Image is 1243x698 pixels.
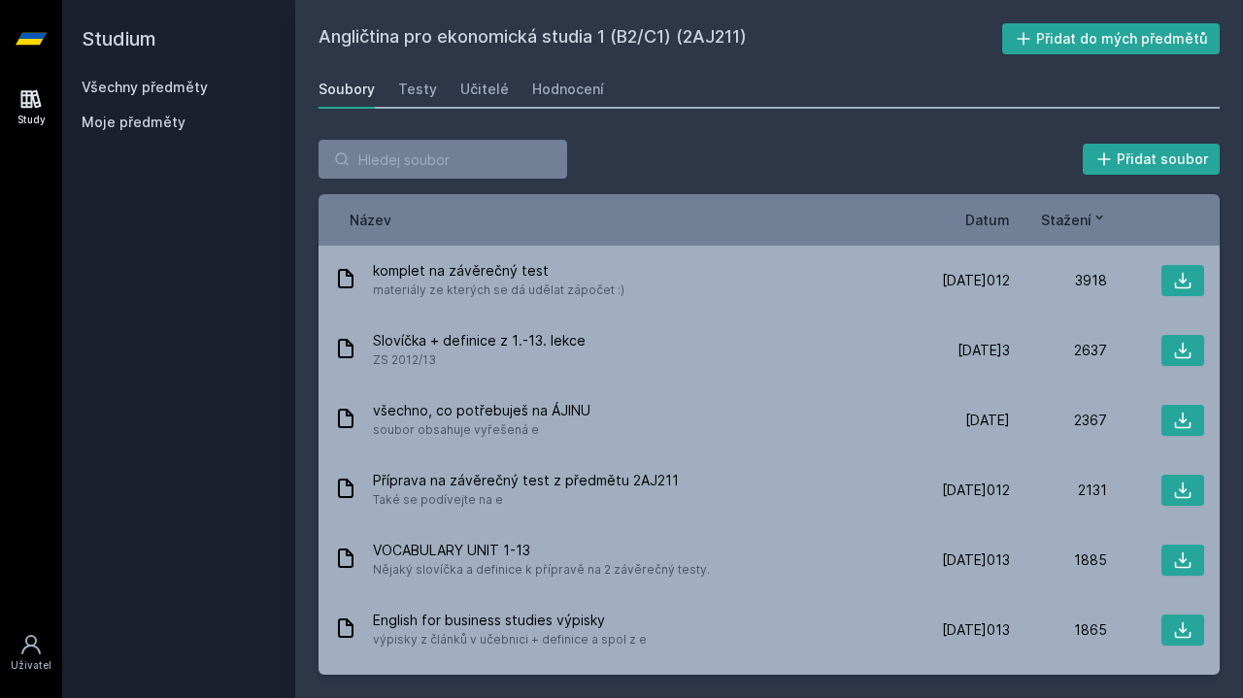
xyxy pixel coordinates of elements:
[460,70,509,109] a: Učitelé
[942,481,1010,500] span: [DATE]012
[373,350,586,370] span: ZS 2012/13
[532,70,604,109] a: Hodnocení
[1010,481,1107,500] div: 2131
[1010,271,1107,290] div: 3918
[1010,341,1107,360] div: 2637
[532,80,604,99] div: Hodnocení
[373,490,679,510] span: Také se podívejte na e
[319,70,375,109] a: Soubory
[82,113,185,132] span: Moje předměty
[373,541,710,560] span: VOCABULARY UNIT 1-13
[17,113,46,127] div: Study
[319,140,567,179] input: Hledej soubor
[1010,411,1107,430] div: 2367
[4,78,58,137] a: Study
[1041,210,1107,230] button: Stažení
[942,271,1010,290] span: [DATE]012
[1010,620,1107,640] div: 1865
[82,79,208,95] a: Všechny předměty
[350,210,391,230] button: Název
[373,630,647,649] span: výpisky z článků v učebnici + definice a spol z e
[373,401,590,420] span: všechno, co potřebuješ na ÁJINU
[1002,23,1221,54] button: Přidat do mých předmětů
[4,623,58,682] a: Uživatel
[965,210,1010,230] button: Datum
[1083,144,1221,175] button: Přidat soubor
[373,471,679,490] span: Příprava na závěrečný test z předmětu 2AJ211
[373,281,624,300] span: materiály ze kterých se dá udělat zápočet :)
[965,411,1010,430] span: [DATE]
[942,620,1010,640] span: [DATE]013
[373,560,710,580] span: Nějaký slovíčka a definice k přípravě na 2 závěrečný testy.
[373,611,647,630] span: English for business studies výpisky
[373,331,586,350] span: Slovíčka + definice z 1.-13. lekce
[373,261,624,281] span: komplet na závěrečný test
[373,420,590,440] span: soubor obsahuje vyřešená e
[957,341,1010,360] span: [DATE]3
[942,550,1010,570] span: [DATE]013
[1041,210,1092,230] span: Stažení
[460,80,509,99] div: Učitelé
[319,23,1002,54] h2: Angličtina pro ekonomická studia 1 (B2/C1) (2AJ211)
[398,80,437,99] div: Testy
[319,80,375,99] div: Soubory
[1010,550,1107,570] div: 1885
[11,658,51,673] div: Uživatel
[398,70,437,109] a: Testy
